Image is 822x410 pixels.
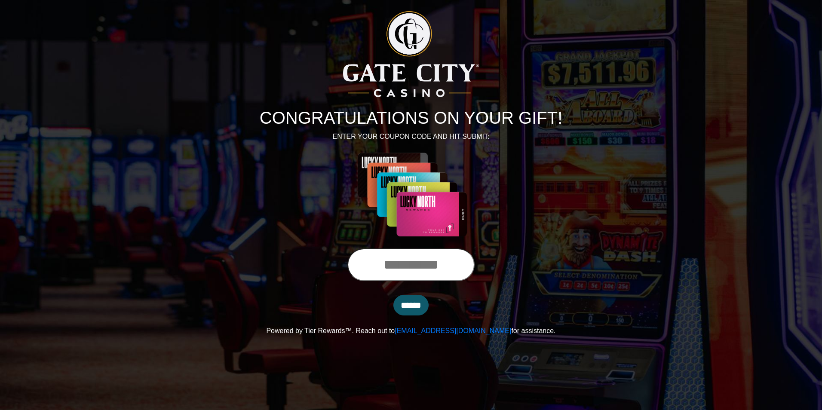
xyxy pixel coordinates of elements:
[172,132,650,142] p: ENTER YOUR COUPON CODE AND HIT SUBMIT:
[343,11,479,97] img: Logo
[266,327,555,334] span: Powered by Tier Rewards™. Reach out to for assistance.
[334,152,488,238] img: Center Image
[395,327,511,334] a: [EMAIL_ADDRESS][DOMAIN_NAME]
[172,107,650,128] h1: CONGRATULATIONS ON YOUR GIFT!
